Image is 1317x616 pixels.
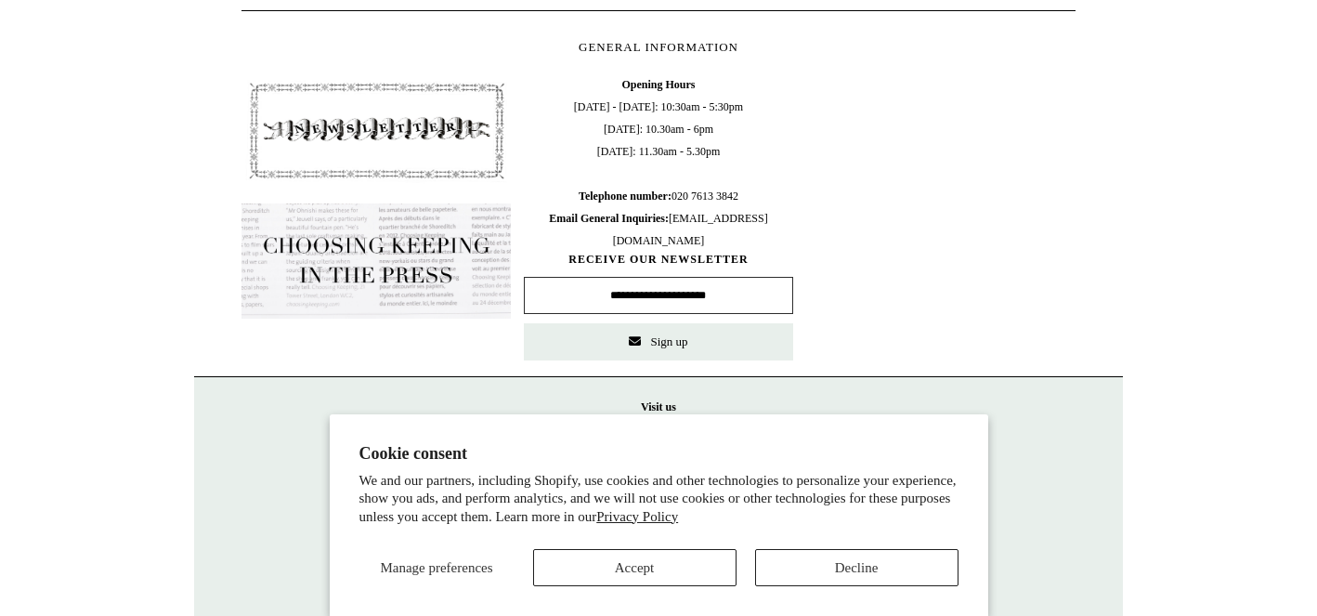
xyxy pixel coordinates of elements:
span: Manage preferences [380,560,492,575]
iframe: google_map [806,73,1076,352]
span: RECEIVE OUR NEWSLETTER [524,252,793,268]
span: Sign up [650,334,687,348]
b: Email General Inquiries: [549,212,669,225]
b: Telephone number [579,190,672,203]
b: : [668,190,672,203]
p: We and our partners, including Shopify, use cookies and other technologies to personalize your ex... [359,472,958,527]
span: [EMAIL_ADDRESS][DOMAIN_NAME] [549,212,767,247]
a: Privacy Policy [596,509,678,524]
img: pf-4db91bb9--1305-Newsletter-Button_1200x.jpg [241,73,511,189]
button: Manage preferences [359,549,515,586]
strong: Visit us [641,400,676,413]
button: Accept [533,549,737,586]
b: Opening Hours [621,78,695,91]
span: GENERAL INFORMATION [579,40,738,54]
span: [DATE] - [DATE]: 10:30am - 5:30pm [DATE]: 10.30am - 6pm [DATE]: 11.30am - 5.30pm 020 7613 3842 [524,73,793,252]
img: pf-635a2b01-aa89-4342-bbcd-4371b60f588c--In-the-press-Button_1200x.jpg [241,203,511,319]
h2: Cookie consent [359,444,958,464]
button: Sign up [524,323,793,360]
p: [STREET_ADDRESS] London WC2H 9NS [DATE] - [DATE] 10:30am to 5:30pm [DATE] 10.30am to 6pm [DATE] 1... [213,396,1104,552]
button: Decline [755,549,958,586]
